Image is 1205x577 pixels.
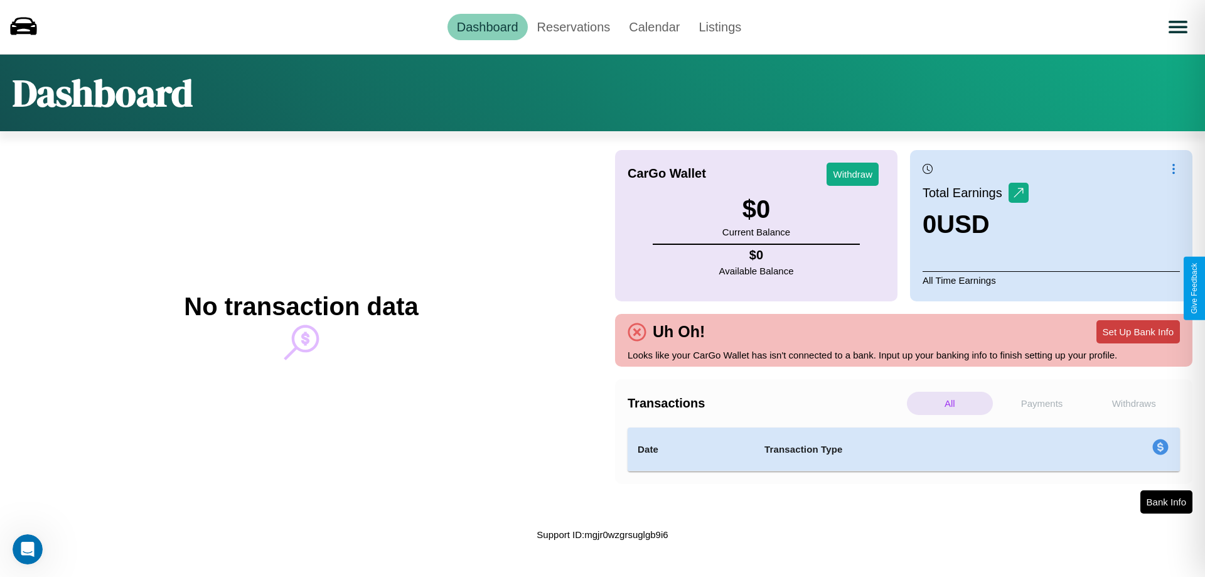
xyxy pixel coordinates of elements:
[719,248,794,262] h4: $ 0
[719,262,794,279] p: Available Balance
[1096,320,1180,343] button: Set Up Bank Info
[528,14,620,40] a: Reservations
[646,323,711,341] h4: Uh Oh!
[628,428,1180,472] table: simple table
[184,293,418,321] h2: No transaction data
[638,442,744,457] h4: Date
[923,271,1180,289] p: All Time Earnings
[13,67,193,119] h1: Dashboard
[907,392,993,415] p: All
[619,14,689,40] a: Calendar
[1160,9,1196,45] button: Open menu
[1140,490,1192,514] button: Bank Info
[537,526,668,543] p: Support ID: mgjr0wzgrsuglgb9i6
[722,224,790,240] p: Current Balance
[923,210,1029,239] h3: 0 USD
[1091,392,1177,415] p: Withdraws
[689,14,751,40] a: Listings
[1190,263,1199,314] div: Give Feedback
[923,181,1009,204] p: Total Earnings
[13,534,43,564] iframe: Intercom live chat
[628,396,904,411] h4: Transactions
[764,442,1049,457] h4: Transaction Type
[447,14,528,40] a: Dashboard
[628,347,1180,364] p: Looks like your CarGo Wallet has isn't connected to a bank. Input up your banking info to finish ...
[628,166,706,181] h4: CarGo Wallet
[999,392,1085,415] p: Payments
[827,163,879,186] button: Withdraw
[722,195,790,224] h3: $ 0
